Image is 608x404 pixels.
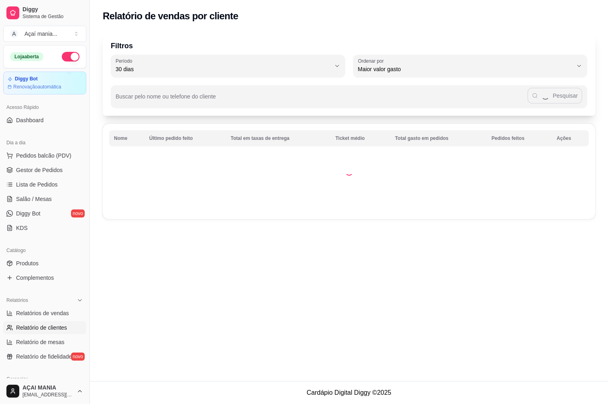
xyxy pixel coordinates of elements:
[16,152,71,160] span: Pedidos balcão (PDV)
[22,384,73,392] span: AÇAI MANIA
[13,84,61,90] article: Renovação automática
[24,30,57,38] div: Açaí mania ...
[16,259,39,267] span: Produtos
[16,309,69,317] span: Relatórios de vendas
[3,164,86,176] a: Gestor de Pedidos
[111,55,345,77] button: Período30 dias
[6,297,28,304] span: Relatórios
[3,114,86,127] a: Dashboard
[3,221,86,234] a: KDS
[16,274,54,282] span: Complementos
[3,72,86,94] a: Diggy BotRenovaçãoautomática
[22,392,73,398] span: [EMAIL_ADDRESS][DOMAIN_NAME]
[3,244,86,257] div: Catálogo
[15,76,38,82] article: Diggy Bot
[111,40,587,51] p: Filtros
[3,207,86,220] a: Diggy Botnovo
[3,257,86,270] a: Produtos
[3,381,86,401] button: AÇAI MANIA[EMAIL_ADDRESS][DOMAIN_NAME]
[10,30,18,38] span: A
[3,321,86,334] a: Relatório de clientes
[358,65,573,73] span: Maior valor gasto
[16,353,72,361] span: Relatório de fidelidade
[358,57,386,64] label: Ordenar por
[116,96,527,104] input: Buscar pelo nome ou telefone do cliente
[16,224,28,232] span: KDS
[3,373,86,386] div: Gerenciar
[90,381,608,404] footer: Cardápio Digital Diggy © 2025
[103,10,238,23] h2: Relatório de vendas por cliente
[3,101,86,114] div: Acesso Rápido
[3,178,86,191] a: Lista de Pedidos
[345,168,353,176] div: Loading
[3,307,86,320] a: Relatórios de vendas
[3,271,86,284] a: Complementos
[16,209,41,217] span: Diggy Bot
[116,65,331,73] span: 30 dias
[116,57,135,64] label: Período
[3,193,86,205] a: Salão / Mesas
[3,336,86,349] a: Relatório de mesas
[3,149,86,162] button: Pedidos balcão (PDV)
[10,52,43,61] div: Loja aberta
[62,52,79,62] button: Alterar Status
[16,116,44,124] span: Dashboard
[3,26,86,42] button: Select a team
[16,324,67,332] span: Relatório de clientes
[3,136,86,149] div: Dia a dia
[16,195,52,203] span: Salão / Mesas
[353,55,588,77] button: Ordenar porMaior valor gasto
[16,180,58,189] span: Lista de Pedidos
[22,6,83,13] span: Diggy
[22,13,83,20] span: Sistema de Gestão
[3,350,86,363] a: Relatório de fidelidadenovo
[16,338,65,346] span: Relatório de mesas
[16,166,63,174] span: Gestor de Pedidos
[3,3,86,23] a: DiggySistema de Gestão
